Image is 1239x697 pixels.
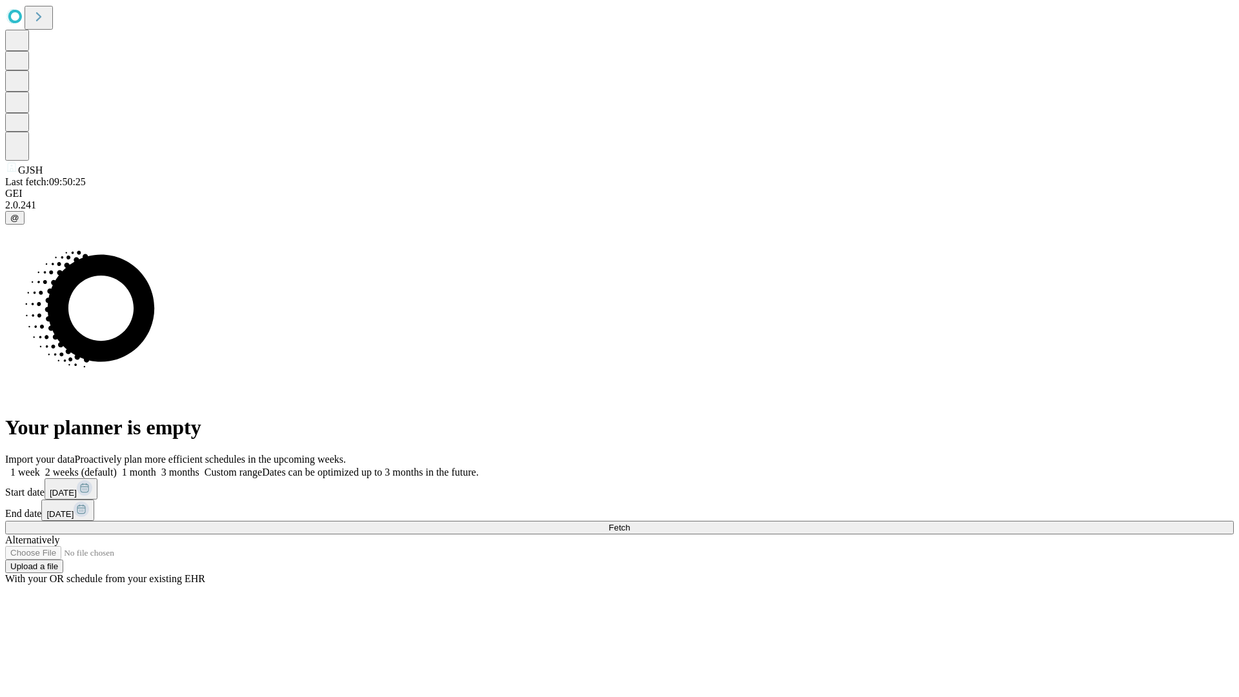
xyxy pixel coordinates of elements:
[5,521,1234,534] button: Fetch
[41,500,94,521] button: [DATE]
[5,188,1234,199] div: GEI
[5,416,1234,439] h1: Your planner is empty
[45,467,117,478] span: 2 weeks (default)
[5,478,1234,500] div: Start date
[10,467,40,478] span: 1 week
[5,176,86,187] span: Last fetch: 09:50:25
[45,478,97,500] button: [DATE]
[122,467,156,478] span: 1 month
[5,500,1234,521] div: End date
[5,454,75,465] span: Import your data
[609,523,630,532] span: Fetch
[46,509,74,519] span: [DATE]
[5,573,205,584] span: With your OR schedule from your existing EHR
[205,467,262,478] span: Custom range
[5,211,25,225] button: @
[10,213,19,223] span: @
[75,454,346,465] span: Proactively plan more efficient schedules in the upcoming weeks.
[18,165,43,176] span: GJSH
[262,467,478,478] span: Dates can be optimized up to 3 months in the future.
[50,488,77,498] span: [DATE]
[5,534,59,545] span: Alternatively
[5,560,63,573] button: Upload a file
[161,467,199,478] span: 3 months
[5,199,1234,211] div: 2.0.241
